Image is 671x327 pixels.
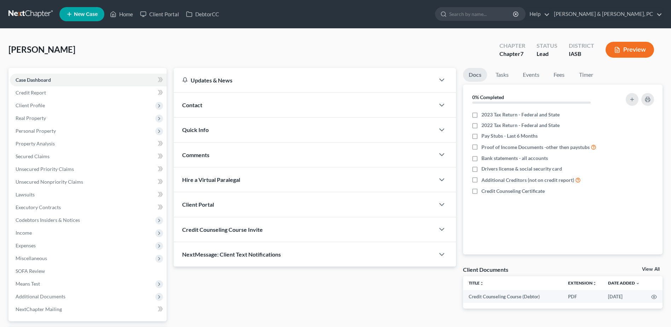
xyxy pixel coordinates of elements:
[16,77,51,83] span: Case Dashboard
[481,165,562,172] span: Drivers license & social security card
[463,68,487,82] a: Docs
[636,281,640,286] i: expand_more
[10,265,167,277] a: SOFA Review
[16,179,83,185] span: Unsecured Nonpriority Claims
[481,122,560,129] span: 2022 Tax Return - Federal and State
[520,50,524,57] span: 7
[10,176,167,188] a: Unsecured Nonpriority Claims
[642,267,660,272] a: View All
[606,42,654,58] button: Preview
[481,177,574,184] span: Additional Creditors (not on credit report)
[16,191,35,197] span: Lawsuits
[569,42,594,50] div: District
[481,144,590,151] span: Proof of Income Documents -other then paystubs
[568,280,597,286] a: Extensionunfold_more
[16,140,55,147] span: Property Analysis
[10,150,167,163] a: Secured Claims
[10,188,167,201] a: Lawsuits
[647,303,664,320] iframe: Intercom live chat
[16,153,50,159] span: Secured Claims
[463,266,508,273] div: Client Documents
[517,68,545,82] a: Events
[106,8,137,21] a: Home
[537,42,557,50] div: Status
[469,280,484,286] a: Titleunfold_more
[602,290,646,303] td: [DATE]
[592,281,597,286] i: unfold_more
[499,50,525,58] div: Chapter
[16,102,45,108] span: Client Profile
[463,290,562,303] td: Credit Counseling Course (Debtor)
[480,281,484,286] i: unfold_more
[137,8,183,21] a: Client Portal
[10,303,167,316] a: NextChapter Mailing
[16,90,46,96] span: Credit Report
[182,226,263,233] span: Credit Counseling Course Invite
[481,132,538,139] span: Pay Stubs - Last 6 Months
[182,201,214,208] span: Client Portal
[10,86,167,99] a: Credit Report
[182,126,209,133] span: Quick Info
[537,50,557,58] div: Lead
[608,280,640,286] a: Date Added expand_more
[569,50,594,58] div: IASB
[16,268,45,274] span: SOFA Review
[16,204,61,210] span: Executory Contracts
[562,290,602,303] td: PDF
[550,8,662,21] a: [PERSON_NAME] & [PERSON_NAME], PC
[16,230,32,236] span: Income
[182,176,240,183] span: Hire a Virtual Paralegal
[182,76,426,84] div: Updates & News
[490,68,514,82] a: Tasks
[16,293,65,299] span: Additional Documents
[449,7,514,21] input: Search by name...
[526,8,550,21] a: Help
[16,242,36,248] span: Expenses
[481,188,545,195] span: Credit Counseling Certificate
[10,201,167,214] a: Executory Contracts
[8,44,75,54] span: [PERSON_NAME]
[16,281,40,287] span: Means Test
[74,12,98,17] span: New Case
[16,217,80,223] span: Codebtors Insiders & Notices
[16,255,47,261] span: Miscellaneous
[10,163,167,176] a: Unsecured Priority Claims
[16,166,74,172] span: Unsecured Priority Claims
[10,137,167,150] a: Property Analysis
[16,128,56,134] span: Personal Property
[481,155,548,162] span: Bank statements - all accounts
[182,102,202,108] span: Contact
[183,8,222,21] a: DebtorCC
[10,74,167,86] a: Case Dashboard
[16,306,62,312] span: NextChapter Mailing
[481,111,560,118] span: 2023 Tax Return - Federal and State
[182,151,209,158] span: Comments
[573,68,599,82] a: Timer
[548,68,571,82] a: Fees
[499,42,525,50] div: Chapter
[472,94,504,100] strong: 0% Completed
[16,115,46,121] span: Real Property
[182,251,281,258] span: NextMessage: Client Text Notifications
